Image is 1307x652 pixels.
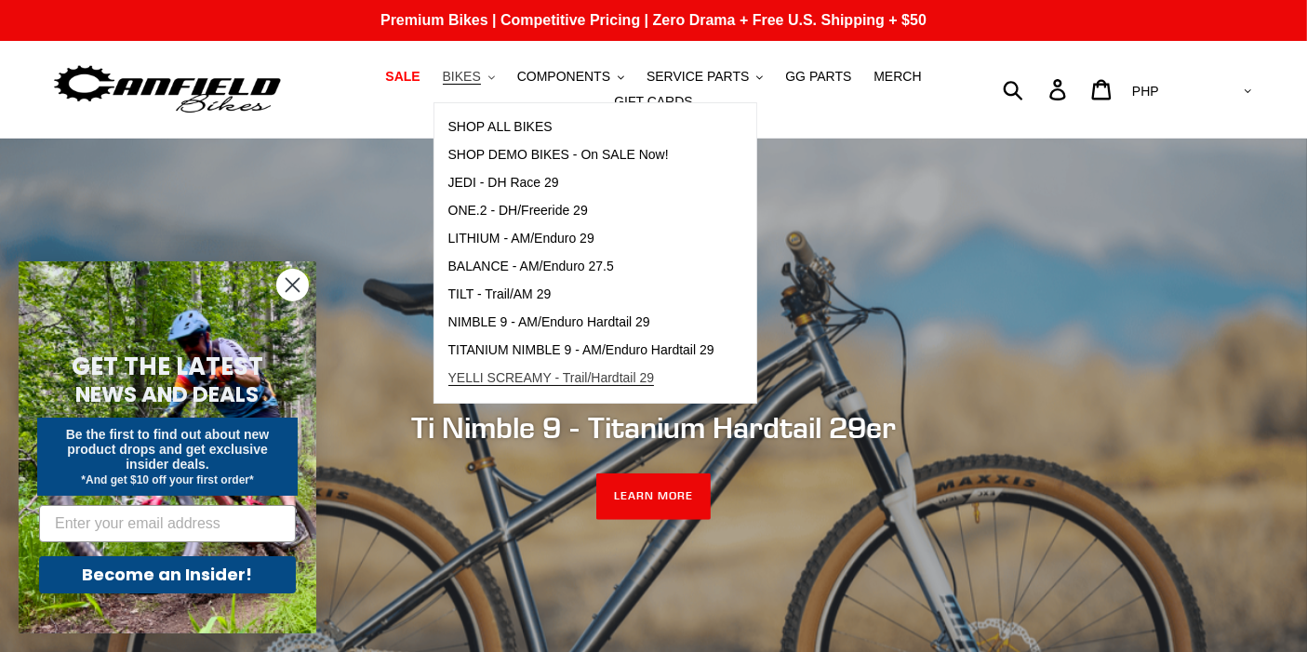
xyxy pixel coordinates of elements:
[66,427,270,472] span: Be the first to find out about new product drops and get exclusive insider deals.
[448,286,552,302] span: TILT - Trail/AM 29
[1013,69,1060,110] input: Search
[785,69,851,85] span: GG PARTS
[647,69,749,85] span: SERVICE PARTS
[81,473,253,486] span: *And get $10 off your first order*
[448,119,553,135] span: SHOP ALL BIKES
[448,314,650,330] span: NIMBLE 9 - AM/Enduro Hardtail 29
[434,197,728,225] a: ONE.2 - DH/Freeride 29
[874,69,921,85] span: MERCH
[434,169,728,197] a: JEDI - DH Race 29
[776,64,860,89] a: GG PARTS
[433,64,504,89] button: BIKES
[76,379,260,409] span: NEWS AND DEALS
[448,259,614,274] span: BALANCE - AM/Enduro 27.5
[147,409,1161,445] h2: Ti Nimble 9 - Titanium Hardtail 29er
[864,64,930,89] a: MERCH
[434,309,728,337] a: NIMBLE 9 - AM/Enduro Hardtail 29
[385,69,420,85] span: SALE
[448,147,669,163] span: SHOP DEMO BIKES - On SALE Now!
[434,281,728,309] a: TILT - Trail/AM 29
[434,225,728,253] a: LITHIUM - AM/Enduro 29
[508,64,633,89] button: COMPONENTS
[434,365,728,393] a: YELLI SCREAMY - Trail/Hardtail 29
[434,337,728,365] a: TITANIUM NIMBLE 9 - AM/Enduro Hardtail 29
[39,556,296,593] button: Become an Insider!
[434,113,728,141] a: SHOP ALL BIKES
[517,69,610,85] span: COMPONENTS
[614,94,693,110] span: GIFT CARDS
[434,141,728,169] a: SHOP DEMO BIKES - On SALE Now!
[434,253,728,281] a: BALANCE - AM/Enduro 27.5
[443,69,481,85] span: BIKES
[448,342,714,358] span: TITANIUM NIMBLE 9 - AM/Enduro Hardtail 29
[376,64,429,89] a: SALE
[596,473,711,520] a: LEARN MORE
[448,370,655,386] span: YELLI SCREAMY - Trail/Hardtail 29
[448,175,559,191] span: JEDI - DH Race 29
[448,203,588,219] span: ONE.2 - DH/Freeride 29
[72,350,263,383] span: GET THE LATEST
[605,89,702,114] a: GIFT CARDS
[448,231,594,246] span: LITHIUM - AM/Enduro 29
[39,505,296,542] input: Enter your email address
[51,60,284,119] img: Canfield Bikes
[276,269,309,301] button: Close dialog
[637,64,772,89] button: SERVICE PARTS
